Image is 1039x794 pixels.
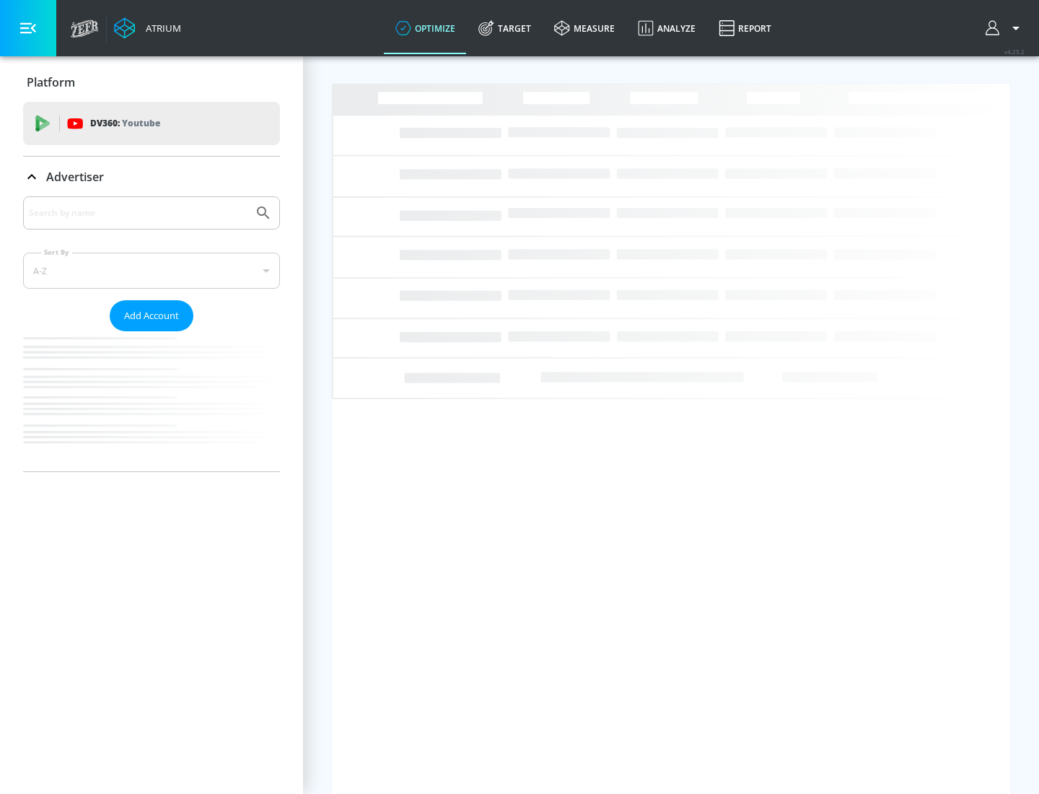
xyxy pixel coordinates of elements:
span: Add Account [124,307,179,324]
a: measure [543,2,626,54]
a: Analyze [626,2,707,54]
label: Sort By [41,248,72,257]
nav: list of Advertiser [23,331,280,471]
span: v 4.25.2 [1004,48,1025,56]
div: DV360: Youtube [23,102,280,145]
p: Youtube [122,115,160,131]
a: Atrium [114,17,181,39]
a: Report [707,2,783,54]
div: A-Z [23,253,280,289]
div: Atrium [140,22,181,35]
p: Platform [27,74,75,90]
button: Add Account [110,300,193,331]
div: Platform [23,62,280,102]
input: Search by name [29,204,247,222]
p: Advertiser [46,169,104,185]
a: Target [467,2,543,54]
div: Advertiser [23,196,280,471]
div: Advertiser [23,157,280,197]
a: optimize [384,2,467,54]
p: DV360: [90,115,160,131]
